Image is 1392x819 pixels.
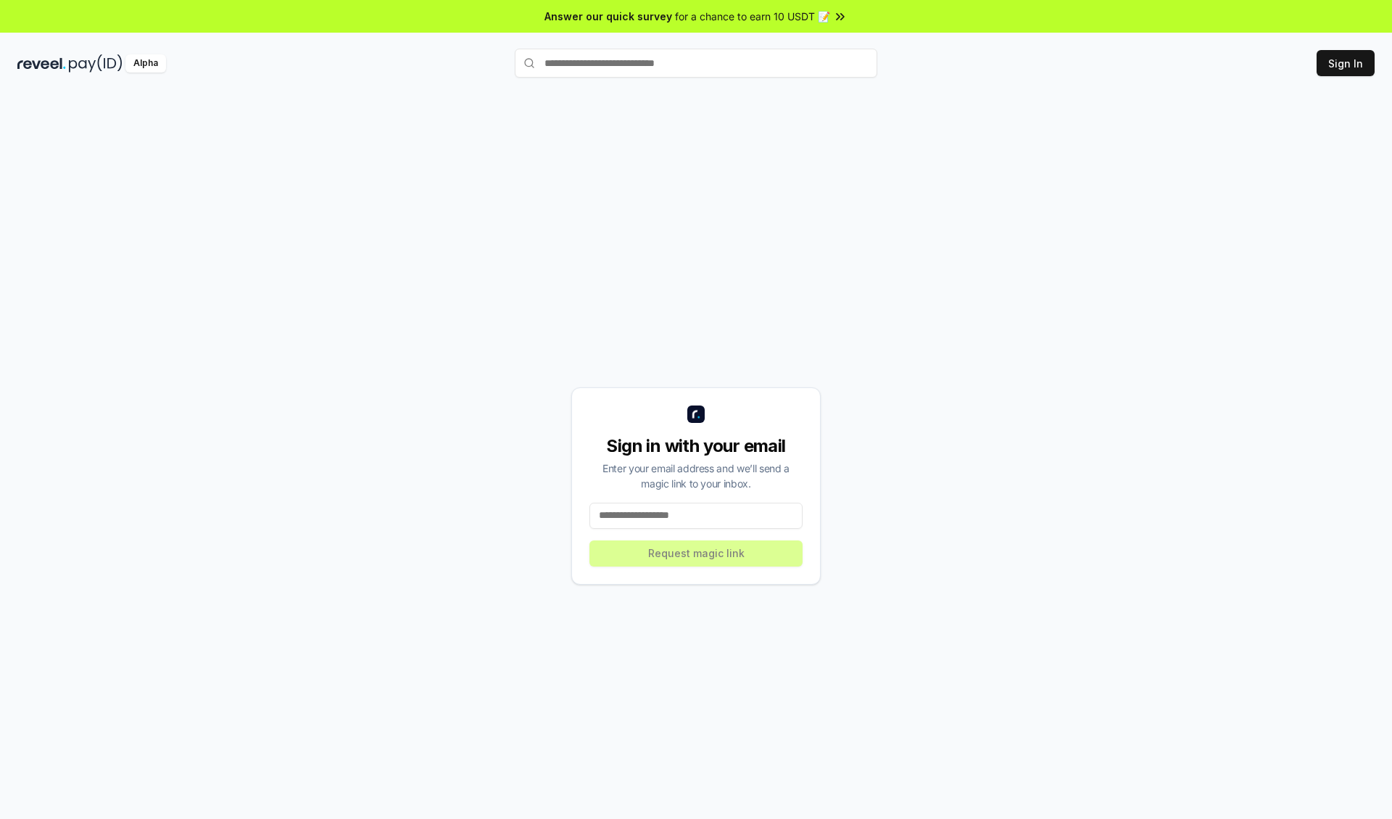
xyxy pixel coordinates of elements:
img: reveel_dark [17,54,66,73]
button: Sign In [1317,50,1375,76]
img: logo_small [687,406,705,423]
span: for a chance to earn 10 USDT 📝 [675,9,830,24]
div: Alpha [125,54,166,73]
div: Sign in with your email [589,435,803,458]
span: Answer our quick survey [544,9,672,24]
img: pay_id [69,54,123,73]
div: Enter your email address and we’ll send a magic link to your inbox. [589,461,803,491]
